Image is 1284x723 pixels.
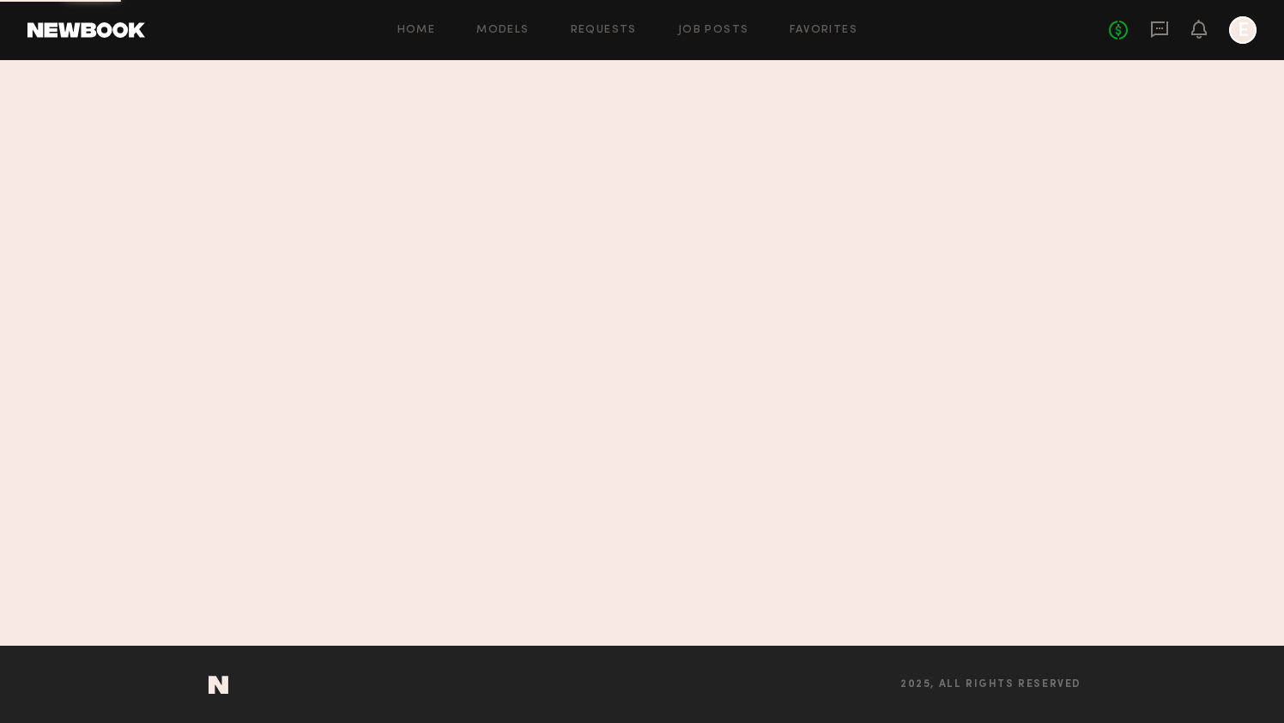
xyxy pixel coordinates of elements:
[476,25,529,36] a: Models
[900,679,1081,690] span: 2025, all rights reserved
[790,25,857,36] a: Favorites
[678,25,749,36] a: Job Posts
[571,25,637,36] a: Requests
[397,25,436,36] a: Home
[1229,16,1257,44] a: E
